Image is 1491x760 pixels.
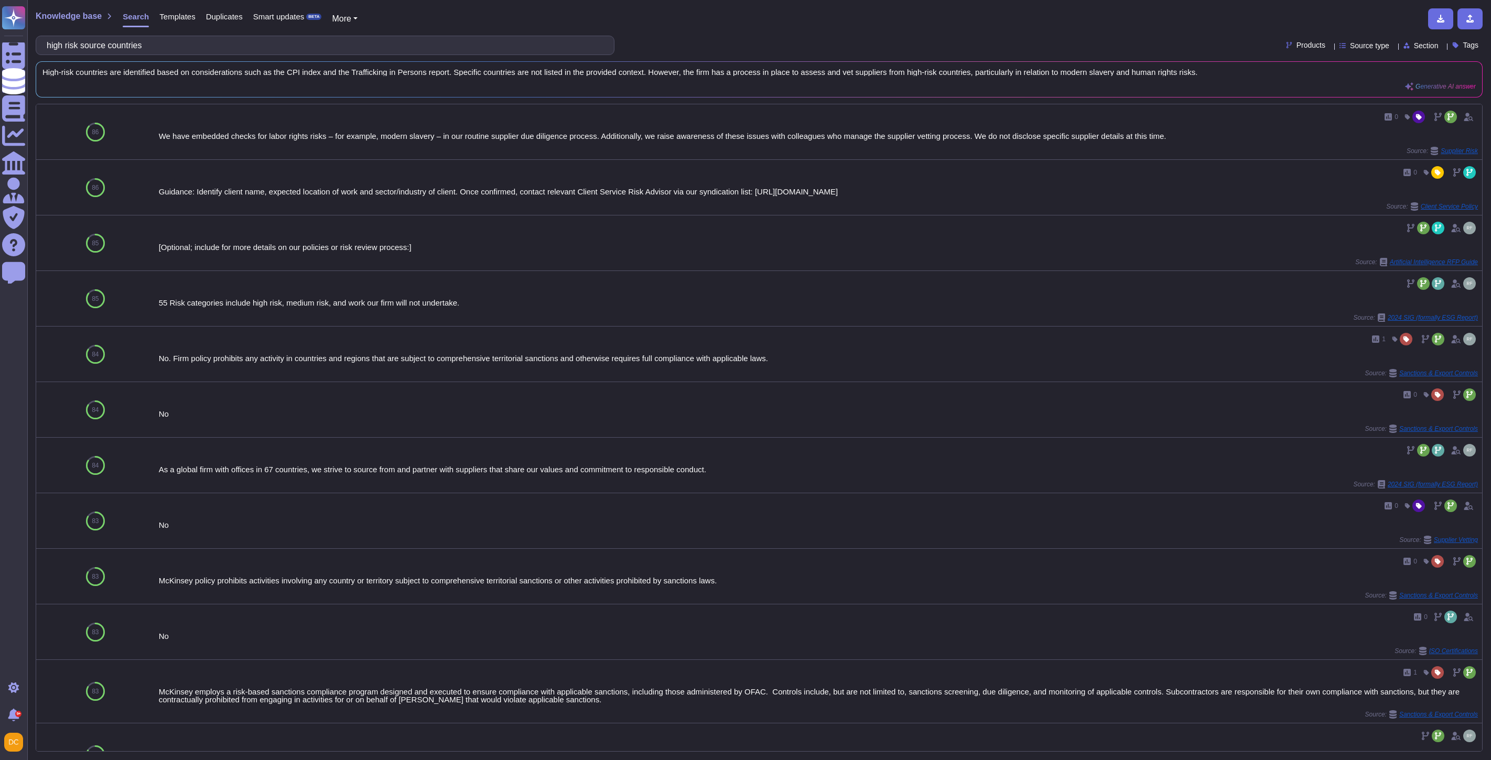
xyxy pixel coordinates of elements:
[92,407,99,413] span: 84
[159,132,1478,140] div: We have embedded checks for labor rights risks – for example, modern slavery – in our routine sup...
[159,299,1478,307] div: 55 Risk categories include high risk, medium risk, and work our firm will not undertake.
[123,13,149,20] span: Search
[2,731,30,754] button: user
[159,354,1478,362] div: No. Firm policy prohibits any activity in countries and regions that are subject to comprehensive...
[1413,169,1417,176] span: 0
[1441,148,1478,154] span: Supplier Risk
[1463,333,1476,345] img: user
[92,129,99,135] span: 86
[1399,536,1478,544] span: Source:
[1350,42,1389,49] span: Source type
[1395,503,1398,509] span: 0
[159,465,1478,473] div: As a global firm with offices in 67 countries, we strive to source from and partner with supplier...
[92,518,99,524] span: 83
[1354,480,1478,488] span: Source:
[1413,392,1417,398] span: 0
[1355,258,1478,266] span: Source:
[1463,277,1476,290] img: user
[1434,537,1478,543] span: Supplier Vetting
[1354,313,1478,322] span: Source:
[159,688,1478,703] div: McKinsey employs a risk-based sanctions compliance program designed and executed to ensure compli...
[1463,41,1478,49] span: Tags
[1463,444,1476,457] img: user
[1386,202,1478,211] span: Source:
[1395,114,1398,120] span: 0
[92,688,99,694] span: 83
[159,632,1478,640] div: No
[92,240,99,246] span: 85
[1463,730,1476,742] img: user
[92,184,99,191] span: 86
[1382,336,1386,342] span: 1
[1399,711,1478,718] span: Sanctions & Export Controls
[159,410,1478,418] div: No
[332,14,351,23] span: More
[159,188,1478,196] div: Guidance: Identify client name, expected location of work and sector/industry of client. Once con...
[41,36,603,55] input: Search a question or template...
[1421,203,1478,210] span: Client Service Policy
[1413,558,1417,564] span: 0
[36,12,102,20] span: Knowledge base
[332,13,358,25] button: More
[1365,369,1478,377] span: Source:
[42,68,1476,76] span: High-risk countries are identified based on considerations such as the CPI index and the Traffick...
[1390,259,1478,265] span: Artificial Intelligence RFP Guide
[159,13,195,20] span: Templates
[159,243,1478,251] div: [Optional; include for more details on our policies or risk review process:]
[1399,592,1478,599] span: Sanctions & Export Controls
[1365,425,1478,433] span: Source:
[159,521,1478,529] div: No
[15,711,21,717] div: 9+
[4,733,23,752] img: user
[1395,647,1478,655] span: Source:
[1296,41,1325,49] span: Products
[1388,481,1478,487] span: 2024 SIG (formally ESG Report)
[1399,370,1478,376] span: Sanctions & Export Controls
[159,577,1478,584] div: McKinsey policy prohibits activities involving any country or territory subject to comprehensive ...
[1365,710,1478,719] span: Source:
[92,462,99,469] span: 84
[92,351,99,357] span: 84
[1429,648,1478,654] span: ISO Certifications
[1388,314,1478,321] span: 2024 SIG (formally ESG Report)
[1414,42,1439,49] span: Section
[1463,222,1476,234] img: user
[92,296,99,302] span: 85
[253,13,305,20] span: Smart updates
[1416,83,1476,90] span: Generative AI answer
[92,629,99,635] span: 83
[306,14,321,20] div: BETA
[206,13,243,20] span: Duplicates
[1413,669,1417,676] span: 1
[1407,147,1478,155] span: Source:
[1399,426,1478,432] span: Sanctions & Export Controls
[1365,591,1478,600] span: Source:
[1424,614,1428,620] span: 0
[92,573,99,580] span: 83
